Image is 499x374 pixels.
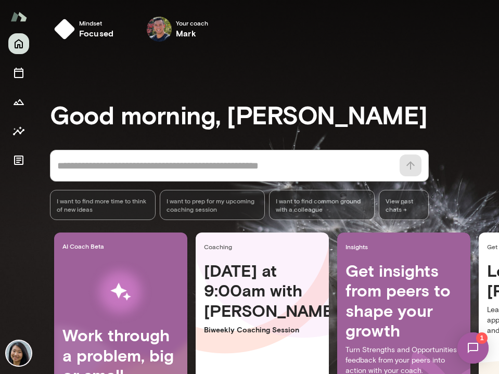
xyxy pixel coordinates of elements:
div: I want to prep for my upcoming coaching session [160,190,265,220]
span: Mindset [79,19,113,27]
img: Ruyi Li [6,341,31,366]
button: Mindsetfocused [50,12,122,46]
button: Sessions [8,62,29,83]
h4: [DATE] at 9:00am with [PERSON_NAME] [204,261,321,320]
h3: Good morning, [PERSON_NAME] [50,100,499,129]
button: Documents [8,150,29,171]
span: I want to find common ground with a colleague [276,197,368,213]
button: Mark Your coachMark [138,12,216,46]
span: Your coach [176,19,208,27]
img: AI Workflows [74,259,167,325]
span: Insights [346,242,466,251]
span: Coaching [204,242,325,251]
h6: Mark [176,27,208,40]
button: Insights [8,121,29,141]
span: View past chats -> [379,190,429,220]
span: I want to prep for my upcoming coaching session [167,197,259,213]
h4: Get insights from peers to shape your growth [346,261,462,341]
p: Biweekly Coaching Session [204,325,321,335]
img: mindset [54,19,75,40]
div: I want to find common ground with a colleague [269,190,375,220]
button: Home [8,33,29,54]
img: Mento [10,7,27,27]
span: AI Coach Beta [62,242,183,250]
button: Growth Plan [8,92,29,112]
div: I want to find more time to think of new ideas [50,190,156,220]
span: I want to find more time to think of new ideas [57,197,149,213]
h6: focused [79,27,113,40]
img: Mark [147,17,172,42]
